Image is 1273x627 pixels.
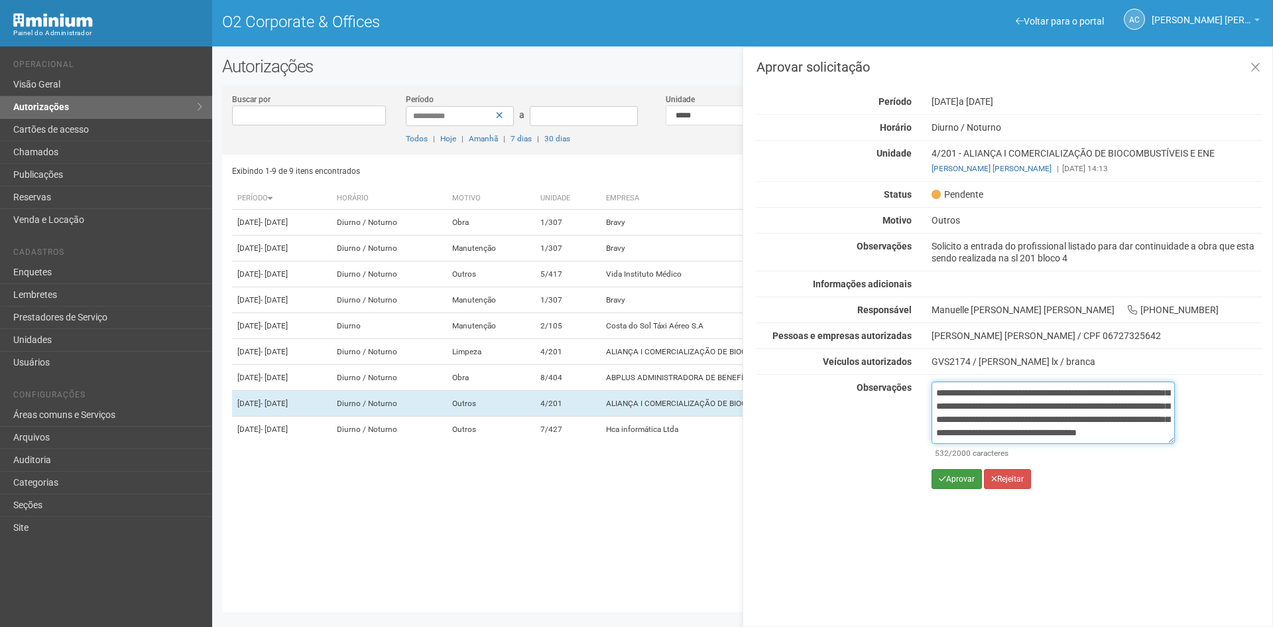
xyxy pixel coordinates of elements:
td: Vida Instituto Médico [601,261,965,287]
td: Bravy [601,236,965,261]
span: - [DATE] [261,321,288,330]
a: [PERSON_NAME] [PERSON_NAME] [1152,17,1260,27]
div: Manuelle [PERSON_NAME] [PERSON_NAME] [PHONE_NUMBER] [922,304,1272,316]
li: Cadastros [13,247,202,261]
strong: Responsável [857,305,912,315]
strong: Pessoas e empresas autorizadas [772,330,912,341]
td: Diurno / Noturno [332,236,447,261]
td: Bravy [601,287,965,313]
td: Diurno / Noturno [332,261,447,287]
div: [DATE] [922,96,1272,107]
td: Manutenção [447,236,535,261]
td: 7/427 [535,417,601,443]
span: Ana Carla de Carvalho Silva [1152,2,1251,25]
td: [DATE] [232,417,332,443]
td: Obra [447,365,535,391]
td: [DATE] [232,391,332,417]
img: Minium [13,13,93,27]
td: Outros [447,391,535,417]
div: Outros [922,214,1272,226]
a: [PERSON_NAME] [PERSON_NAME] [932,164,1052,173]
div: Diurno / Noturno [922,121,1272,133]
td: 1/307 [535,236,601,261]
a: Amanhã [469,134,498,143]
td: Diurno / Noturno [332,287,447,313]
td: Manutenção [447,287,535,313]
strong: Horário [880,122,912,133]
span: | [433,134,435,143]
label: Período [406,94,434,105]
strong: Observações [857,241,912,251]
td: Diurno [332,313,447,339]
td: Diurno / Noturno [332,391,447,417]
td: [DATE] [232,210,332,236]
strong: Status [884,189,912,200]
span: | [461,134,463,143]
span: - [DATE] [261,244,288,253]
a: AC [1124,9,1145,30]
h3: Aprovar solicitação [757,60,1262,74]
div: [PERSON_NAME] [PERSON_NAME] / CPF 06727325642 [932,330,1262,342]
span: - [DATE] [261,425,288,434]
strong: Motivo [882,215,912,226]
a: Todos [406,134,428,143]
td: 4/201 [535,339,601,365]
td: 5/417 [535,261,601,287]
span: | [537,134,539,143]
div: Solicito a entrada do profissional listado para dar continuidade a obra que esta sendo realizada ... [922,240,1272,264]
td: [DATE] [232,365,332,391]
td: ALIANÇA I COMERCIALIZAÇÃO DE BIOCOMBUSTÍVEIS E ENE [601,339,965,365]
div: [DATE] 14:13 [932,163,1262,174]
span: - [DATE] [261,269,288,279]
th: Motivo [447,188,535,210]
a: Hoje [440,134,456,143]
div: Exibindo 1-9 de 9 itens encontrados [232,161,739,181]
a: Fechar [1242,54,1269,82]
td: Obra [447,210,535,236]
div: GVS2174 / [PERSON_NAME] lx / branca [932,356,1262,368]
strong: Período [879,96,912,107]
label: Unidade [666,94,695,105]
span: 532 [935,449,949,458]
strong: Veículos autorizados [823,356,912,367]
td: Diurno / Noturno [332,339,447,365]
td: ABPLUS ADMINISTRADORA DE BENEFÍCIOS [601,365,965,391]
td: Diurno / Noturno [332,210,447,236]
td: Manutenção [447,313,535,339]
span: a [519,109,524,120]
li: Configurações [13,390,202,404]
a: Voltar para o portal [1016,16,1104,27]
span: - [DATE] [261,373,288,382]
td: 2/105 [535,313,601,339]
td: Outros [447,261,535,287]
th: Horário [332,188,447,210]
span: - [DATE] [261,347,288,356]
div: /2000 caracteres [935,447,1172,459]
td: [DATE] [232,236,332,261]
th: Unidade [535,188,601,210]
td: [DATE] [232,261,332,287]
a: 7 dias [511,134,532,143]
span: - [DATE] [261,218,288,227]
a: 30 dias [544,134,570,143]
h2: Autorizações [222,56,1263,76]
span: a [DATE] [959,96,993,107]
li: Operacional [13,60,202,74]
th: Empresa [601,188,965,210]
td: Diurno / Noturno [332,365,447,391]
td: [DATE] [232,339,332,365]
label: Buscar por [232,94,271,105]
td: Bravy [601,210,965,236]
button: Rejeitar [984,469,1031,489]
div: Painel do Administrador [13,27,202,39]
td: Outros [447,417,535,443]
td: Diurno / Noturno [332,417,447,443]
td: Limpeza [447,339,535,365]
td: [DATE] [232,287,332,313]
span: Pendente [932,188,983,200]
td: 1/307 [535,287,601,313]
td: 8/404 [535,365,601,391]
td: [DATE] [232,313,332,339]
h1: O2 Corporate & Offices [222,13,733,31]
div: 4/201 - ALIANÇA I COMERCIALIZAÇÃO DE BIOCOMBUSTÍVEIS E ENE [922,147,1272,174]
